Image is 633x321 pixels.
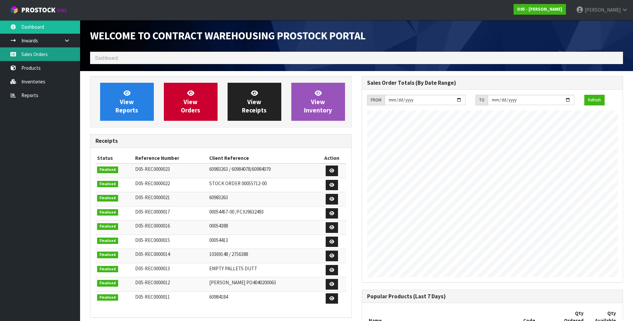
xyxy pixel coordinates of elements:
span: Finalised [97,266,118,273]
span: Welcome to Contract Warehousing ProStock Portal [90,29,366,42]
span: Finalised [97,252,118,258]
th: Reference Number [133,153,208,164]
span: Finalised [97,209,118,216]
span: Finalised [97,195,118,202]
div: TO [476,95,488,105]
th: Action [317,153,346,164]
span: D05-REC0000013 [135,265,170,272]
span: D05-REC0000015 [135,237,170,243]
span: 10369148 / 2756388 [209,251,248,257]
span: Finalised [97,294,118,301]
th: Status [95,153,133,164]
span: 60983263 / 60984078/60984079 [209,166,271,172]
span: D05-REC0000011 [135,294,170,300]
h3: Popular Products (Last 7 Days) [367,293,618,300]
span: View Inventory [304,89,332,114]
span: D05-REC0000022 [135,180,170,187]
span: Finalised [97,280,118,287]
th: Client Reference [208,153,317,164]
span: View Reports [115,89,138,114]
span: D05-REC0000012 [135,279,170,286]
span: 00054457-00 /FCIU9632493 [209,209,264,215]
a: ViewReports [100,83,154,121]
span: D05-REC0000023 [135,166,170,172]
span: EMPTY PALLETS DUTT [209,265,257,272]
span: STOCK ORDER 00055712-00 [209,180,267,187]
img: cube-alt.png [10,6,18,14]
span: 00054388 [209,223,228,229]
span: View Orders [181,89,200,114]
span: [PERSON_NAME] PO4040200063 [209,279,276,286]
span: D05-REC0000016 [135,223,170,229]
span: 60983263 [209,194,228,201]
span: ProStock [21,6,55,14]
span: View Receipts [242,89,267,114]
span: D05-REC0000017 [135,209,170,215]
span: [PERSON_NAME] [585,7,621,13]
a: ViewOrders [164,83,218,121]
span: D05-REC0000021 [135,194,170,201]
small: WMS [57,7,67,14]
span: Finalised [97,181,118,188]
h3: Receipts [95,138,346,144]
strong: D05 - [PERSON_NAME] [517,6,562,12]
a: ViewReceipts [228,83,281,121]
span: Finalised [97,223,118,230]
span: D05-REC0000014 [135,251,170,257]
span: Finalised [97,238,118,244]
h3: Sales Order Totals (By Date Range) [367,80,618,86]
button: Refresh [584,95,605,105]
span: Finalised [97,167,118,173]
span: 60984184 [209,294,228,300]
span: Dashboard [95,55,118,61]
span: 00054413 [209,237,228,243]
div: FROM [367,95,385,105]
a: ViewInventory [291,83,345,121]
